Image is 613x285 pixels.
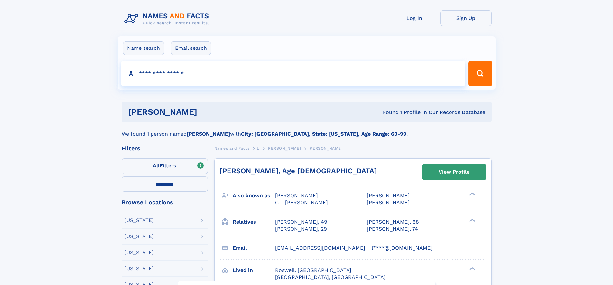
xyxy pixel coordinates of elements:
[389,10,440,26] a: Log In
[275,200,328,206] span: C T [PERSON_NAME]
[122,146,208,151] div: Filters
[187,131,230,137] b: [PERSON_NAME]
[125,250,154,255] div: [US_STATE]
[468,192,476,196] div: ❯
[440,10,492,26] a: Sign Up
[275,274,385,280] span: [GEOGRAPHIC_DATA], [GEOGRAPHIC_DATA]
[241,131,406,137] b: City: [GEOGRAPHIC_DATA], State: [US_STATE], Age Range: 60-99
[233,265,275,276] h3: Lived in
[275,245,365,251] span: [EMAIL_ADDRESS][DOMAIN_NAME]
[308,146,343,151] span: [PERSON_NAME]
[468,266,476,271] div: ❯
[266,146,301,151] span: [PERSON_NAME]
[171,41,211,55] label: Email search
[122,158,208,174] label: Filters
[439,165,469,179] div: View Profile
[422,164,486,180] a: View Profile
[468,218,476,222] div: ❯
[275,192,318,199] span: [PERSON_NAME]
[275,226,327,233] a: [PERSON_NAME], 29
[214,144,250,152] a: Names and Facts
[257,146,259,151] span: L
[122,122,492,138] div: We found 1 person named with .
[123,41,164,55] label: Name search
[367,192,410,199] span: [PERSON_NAME]
[125,266,154,271] div: [US_STATE]
[266,144,301,152] a: [PERSON_NAME]
[367,226,418,233] a: [PERSON_NAME], 74
[275,267,351,273] span: Roswell, [GEOGRAPHIC_DATA]
[121,61,466,86] input: search input
[220,167,377,175] a: [PERSON_NAME], Age [DEMOGRAPHIC_DATA]
[125,234,154,239] div: [US_STATE]
[367,218,419,226] a: [PERSON_NAME], 68
[122,10,214,28] img: Logo Names and Facts
[153,163,160,169] span: All
[290,109,485,116] div: Found 1 Profile In Our Records Database
[233,190,275,201] h3: Also known as
[367,200,410,206] span: [PERSON_NAME]
[233,217,275,227] h3: Relatives
[125,218,154,223] div: [US_STATE]
[275,218,327,226] a: [PERSON_NAME], 49
[122,200,208,205] div: Browse Locations
[128,108,290,116] h1: [PERSON_NAME]
[468,61,492,86] button: Search Button
[257,144,259,152] a: L
[233,243,275,254] h3: Email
